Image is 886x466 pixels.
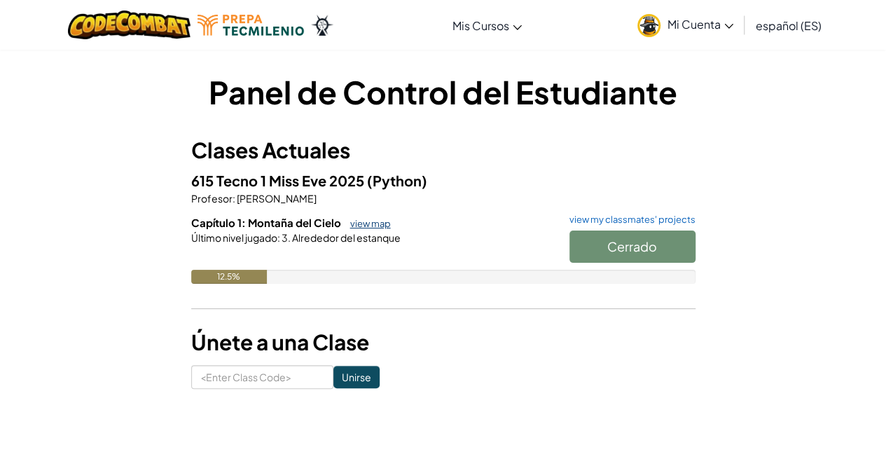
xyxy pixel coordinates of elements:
[191,192,233,205] span: Profesor
[198,15,304,36] img: Tecmilenio logo
[333,366,380,388] input: Unirse
[291,231,401,244] span: Alrededor del estanque
[749,6,829,44] a: español (ES)
[452,18,509,33] span: Mis Cursos
[637,14,660,37] img: avatar
[311,15,333,36] img: Ozaria
[191,216,343,229] span: Capítulo 1: Montaña del Cielo
[68,11,191,39] img: CodeCombat logo
[630,3,740,47] a: Mi Cuenta
[280,231,291,244] span: 3.
[233,192,235,205] span: :
[191,231,277,244] span: Último nivel jugado
[277,231,280,244] span: :
[562,215,695,224] a: view my classmates' projects
[367,172,427,189] span: (Python)
[756,18,822,33] span: español (ES)
[343,218,391,229] a: view map
[191,327,695,358] h3: Únete a una Clase
[667,17,733,32] span: Mi Cuenta
[191,365,333,389] input: <Enter Class Code>
[235,192,317,205] span: [PERSON_NAME]
[191,70,695,114] h1: Panel de Control del Estudiante
[445,6,529,44] a: Mis Cursos
[191,172,367,189] span: 615 Tecno 1 Miss Eve 2025
[191,135,695,166] h3: Clases Actuales
[191,270,267,284] div: 12.5%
